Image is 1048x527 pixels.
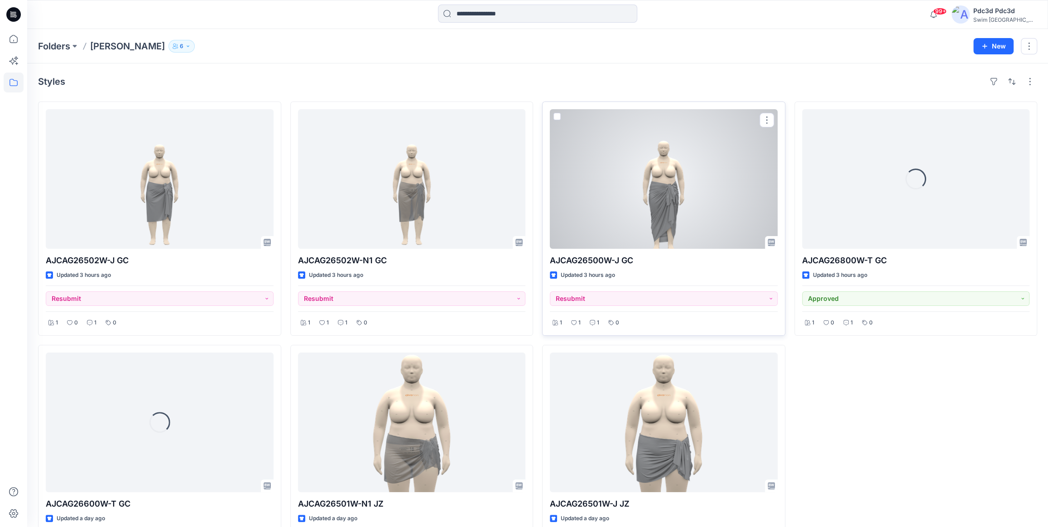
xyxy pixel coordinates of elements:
p: AJCAG26500W-J GC [550,254,778,267]
p: Updated 3 hours ago [561,271,615,280]
button: 6 [168,40,195,53]
p: 1 [94,318,96,328]
button: New [973,38,1014,54]
img: avatar [952,5,970,24]
a: AJCAG26501W-N1 JZ [298,353,526,492]
p: 1 [597,318,599,328]
p: 1 [578,318,581,328]
p: 1 [812,318,814,328]
p: 1 [56,318,58,328]
h4: Styles [38,76,65,87]
a: AJCAG26501W-J JZ [550,353,778,492]
p: AJCAG26501W-J JZ [550,498,778,510]
a: AJCAG26502W-J GC [46,109,274,249]
p: 1 [327,318,329,328]
p: [PERSON_NAME] [90,40,165,53]
p: 0 [364,318,367,328]
p: AJCAG26502W-J GC [46,254,274,267]
p: 0 [831,318,834,328]
p: Updated a day ago [309,514,357,523]
p: Updated 3 hours ago [813,271,867,280]
p: 6 [180,41,183,51]
p: 0 [615,318,619,328]
p: 1 [851,318,853,328]
p: AJCAG26502W-N1 GC [298,254,526,267]
p: 0 [74,318,78,328]
div: Pdc3d Pdc3d [973,5,1037,16]
a: AJCAG26502W-N1 GC [298,109,526,249]
p: 1 [345,318,347,328]
p: 1 [308,318,310,328]
p: Updated a day ago [561,514,609,523]
span: 99+ [933,8,947,15]
a: AJCAG26500W-J GC [550,109,778,249]
div: Swim [GEOGRAPHIC_DATA] [973,16,1037,23]
p: Updated a day ago [57,514,105,523]
p: Updated 3 hours ago [309,271,363,280]
p: Updated 3 hours ago [57,271,111,280]
p: 1 [560,318,562,328]
p: AJCAG26600W-T GC [46,498,274,510]
p: AJCAG26800W-T GC [802,254,1030,267]
p: AJCAG26501W-N1 JZ [298,498,526,510]
a: Folders [38,40,70,53]
p: 0 [869,318,873,328]
p: 0 [113,318,116,328]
